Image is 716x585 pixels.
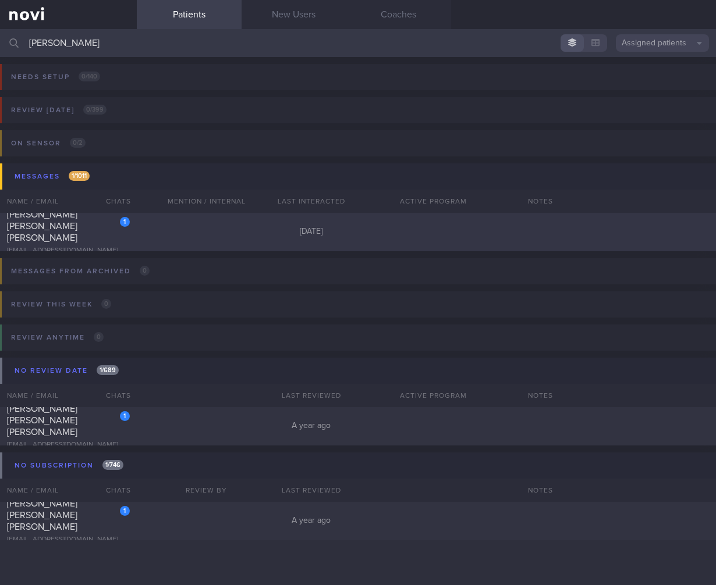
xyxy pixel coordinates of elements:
[8,69,103,85] div: Needs setup
[259,516,364,526] div: A year ago
[120,411,130,421] div: 1
[94,332,104,342] span: 0
[90,190,137,213] div: Chats
[154,479,259,502] div: Review By
[120,217,130,227] div: 1
[7,536,130,544] div: [EMAIL_ADDRESS][DOMAIN_NAME]
[8,102,109,118] div: Review [DATE]
[364,384,504,407] div: Active Program
[79,72,100,81] span: 0 / 140
[259,227,364,237] div: [DATE]
[83,105,107,115] span: 0 / 399
[101,299,111,309] span: 0
[70,138,86,148] span: 0 / 2
[140,266,150,276] span: 0
[7,247,130,255] div: [EMAIL_ADDRESS][DOMAIN_NAME]
[8,297,114,312] div: Review this week
[259,421,364,431] div: A year ago
[8,330,107,345] div: Review anytime
[521,190,716,213] div: Notes
[120,506,130,516] div: 1
[8,135,88,151] div: On sensor
[7,499,77,532] span: [PERSON_NAME] [PERSON_NAME] [PERSON_NAME]
[521,384,716,407] div: Notes
[90,384,137,407] div: Chats
[154,190,259,213] div: Mention / Internal
[259,384,364,407] div: Last Reviewed
[259,479,364,502] div: Last Reviewed
[12,363,122,379] div: No review date
[12,458,126,473] div: No subscription
[102,460,123,470] span: 1 / 746
[97,365,119,375] span: 1 / 689
[12,169,93,184] div: Messages
[7,404,77,437] span: [PERSON_NAME] [PERSON_NAME] [PERSON_NAME]
[69,171,90,181] span: 1 / 1011
[521,479,716,502] div: Notes
[8,263,153,279] div: Messages from Archived
[90,479,137,502] div: Chats
[259,190,364,213] div: Last Interacted
[364,190,504,213] div: Active Program
[7,210,77,242] span: [PERSON_NAME] [PERSON_NAME] [PERSON_NAME]
[7,441,130,450] div: [EMAIL_ADDRESS][DOMAIN_NAME]
[616,34,709,52] button: Assigned patients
